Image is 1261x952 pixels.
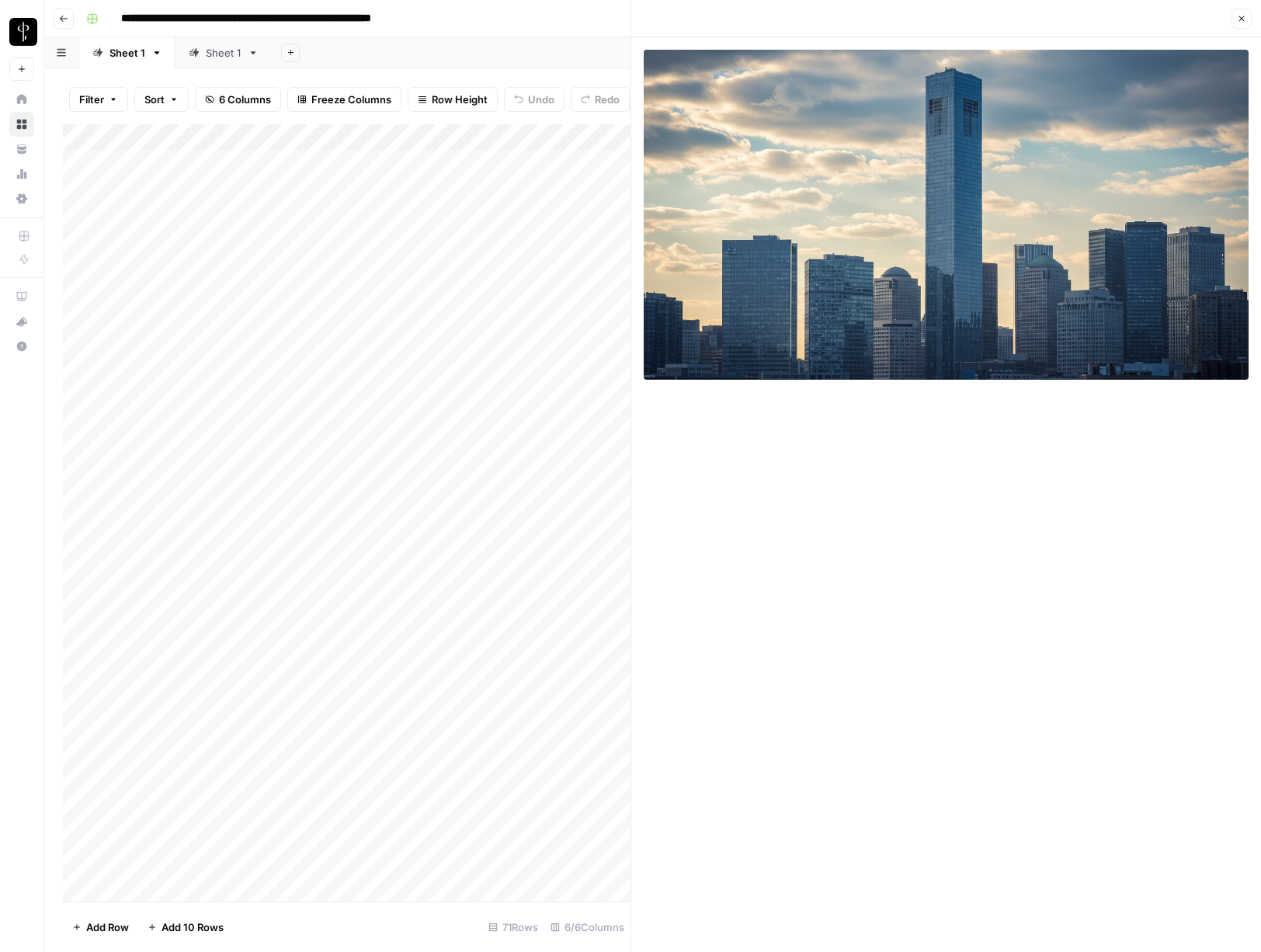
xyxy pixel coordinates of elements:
img: Row/Cell [644,50,1249,380]
a: Your Data [9,137,34,162]
div: Sheet 1 [206,45,241,61]
span: Redo [595,92,620,107]
span: 6 Columns [219,92,271,107]
span: Row Height [432,92,488,107]
span: Add 10 Rows [162,919,224,935]
a: Home [9,87,34,112]
button: Add 10 Rows [138,915,233,940]
img: LP Production Workloads Logo [9,18,37,46]
button: Redo [571,87,630,112]
a: Settings [9,186,34,211]
button: Workspace: LP Production Workloads [9,12,34,51]
span: Filter [79,92,104,107]
span: Undo [528,92,554,107]
a: Browse [9,112,34,137]
div: Sheet 1 [109,45,145,61]
button: Freeze Columns [287,87,401,112]
span: Freeze Columns [311,92,391,107]
button: Sort [134,87,189,112]
button: Add Row [63,915,138,940]
div: What's new? [10,310,33,333]
button: What's new? [9,309,34,334]
a: Sheet 1 [175,37,272,68]
button: Help + Support [9,334,34,359]
div: 71 Rows [482,915,544,940]
button: Filter [69,87,128,112]
div: 6/6 Columns [544,915,630,940]
a: Sheet 1 [79,37,175,68]
span: Add Row [86,919,129,935]
button: Undo [504,87,564,112]
button: Row Height [408,87,498,112]
span: Sort [144,92,165,107]
a: Usage [9,162,34,186]
a: AirOps Academy [9,284,34,309]
button: 6 Columns [195,87,281,112]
